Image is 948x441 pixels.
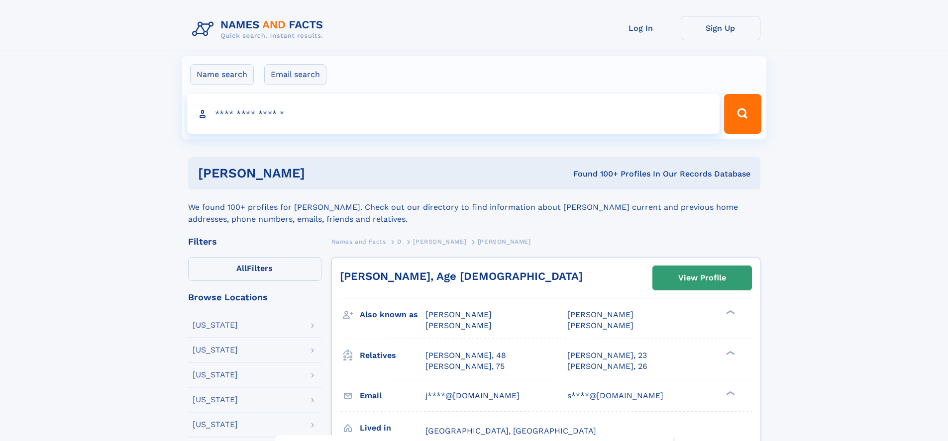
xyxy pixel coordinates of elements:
[360,387,425,404] h3: Email
[198,167,439,179] h1: [PERSON_NAME]
[724,390,736,396] div: ❯
[567,350,647,361] a: [PERSON_NAME], 23
[188,293,321,302] div: Browse Locations
[193,421,238,429] div: [US_STATE]
[360,347,425,364] h3: Relatives
[264,64,326,85] label: Email search
[193,396,238,404] div: [US_STATE]
[340,270,583,282] a: [PERSON_NAME], Age [DEMOGRAPHIC_DATA]
[681,16,760,40] a: Sign Up
[236,264,247,273] span: All
[413,235,466,248] a: [PERSON_NAME]
[360,306,425,323] h3: Also known as
[397,235,402,248] a: D
[439,169,750,179] div: Found 100+ Profiles In Our Records Database
[193,321,238,329] div: [US_STATE]
[653,266,751,290] a: View Profile
[190,64,254,85] label: Name search
[425,350,506,361] a: [PERSON_NAME], 48
[425,310,492,319] span: [PERSON_NAME]
[188,189,760,225] div: We found 100+ profiles for [PERSON_NAME]. Check out our directory to find information about [PERS...
[567,310,633,319] span: [PERSON_NAME]
[193,371,238,379] div: [US_STATE]
[187,94,720,134] input: search input
[724,94,761,134] button: Search Button
[425,426,596,436] span: [GEOGRAPHIC_DATA], [GEOGRAPHIC_DATA]
[724,350,736,356] div: ❯
[724,309,736,316] div: ❯
[567,361,647,372] a: [PERSON_NAME], 26
[567,321,633,330] span: [PERSON_NAME]
[193,346,238,354] div: [US_STATE]
[188,257,321,281] label: Filters
[425,321,492,330] span: [PERSON_NAME]
[425,361,505,372] a: [PERSON_NAME], 75
[478,238,531,245] span: [PERSON_NAME]
[188,237,321,246] div: Filters
[601,16,681,40] a: Log In
[360,420,425,437] h3: Lived in
[397,238,402,245] span: D
[678,266,726,289] div: View Profile
[188,16,331,43] img: Logo Names and Facts
[413,238,466,245] span: [PERSON_NAME]
[331,235,386,248] a: Names and Facts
